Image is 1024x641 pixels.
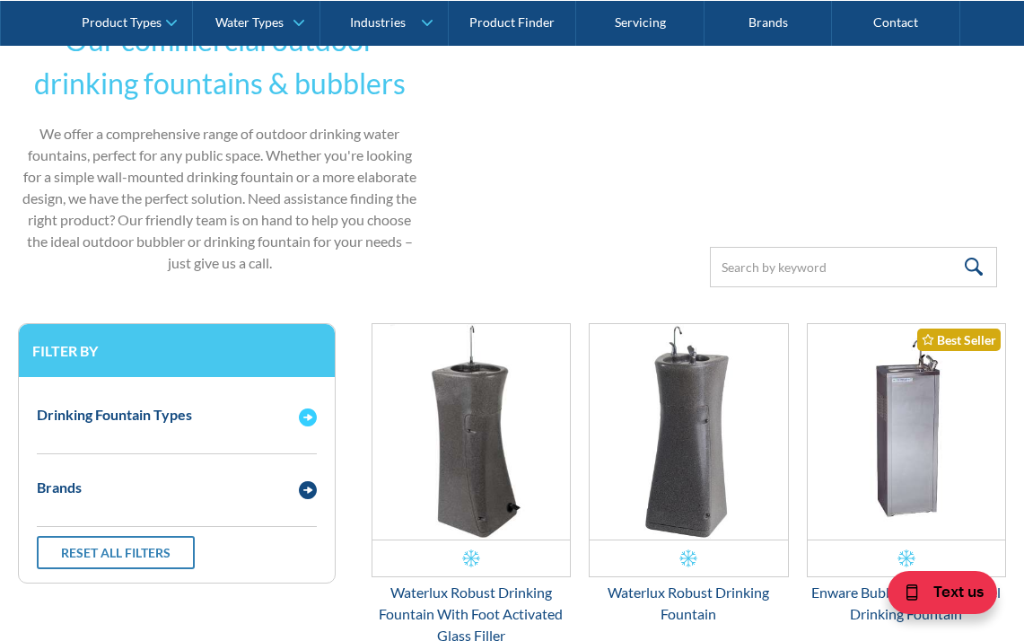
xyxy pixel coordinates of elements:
a: Enware Bubbler Stainless Steel Drinking FountainBest SellerEnware Bubbler Stainless Steel Drinkin... [807,323,1006,625]
p: We offer a comprehensive range of outdoor drinking water fountains, perfect for any public space.... [18,123,422,274]
a: Waterlux Robust Drinking FountainWaterlux Robust Drinking Fountain [589,323,788,625]
input: Search by keyword [710,247,997,287]
h3: Filter by [32,342,321,359]
div: Enware Bubbler Stainless Steel Drinking Fountain [807,582,1006,625]
iframe: podium webchat widget bubble [880,551,1024,641]
div: Water Types [215,14,284,30]
div: Industries [350,14,406,30]
div: Drinking Fountain Types [37,404,192,426]
img: Enware Bubbler Stainless Steel Drinking Fountain [808,324,1005,540]
h2: Our commercial outdoor drinking fountains & bubblers [18,19,422,105]
img: Waterlux Robust Drinking Fountain [590,324,787,540]
div: Best Seller [917,329,1001,351]
a: Reset all filters [37,536,195,569]
div: Brands [37,477,82,498]
div: Waterlux Robust Drinking Fountain [589,582,788,625]
div: Product Types [82,14,162,30]
img: Waterlux Robust Drinking Fountain With Foot Activated Glass Filler [372,324,570,540]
